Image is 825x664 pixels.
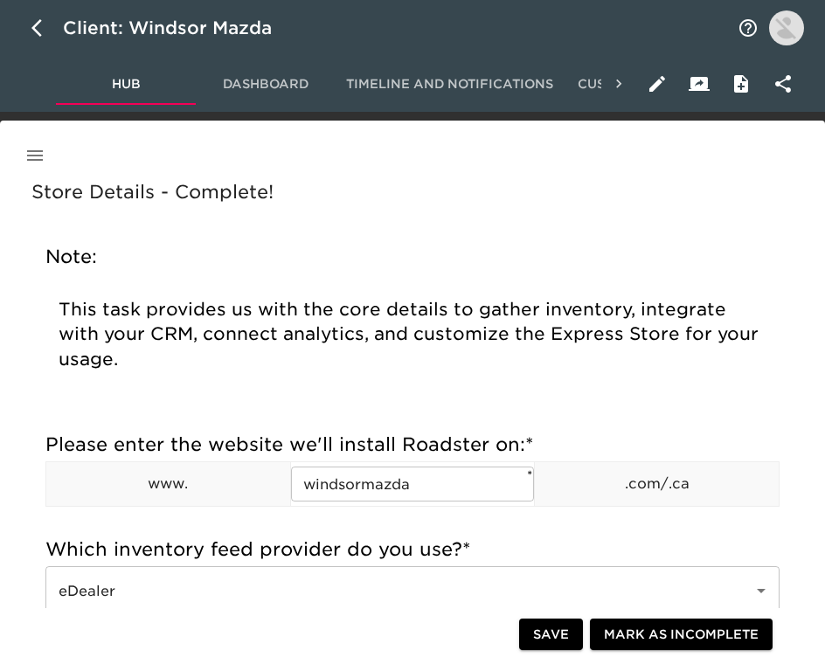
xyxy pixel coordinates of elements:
[604,624,759,646] span: Mark as Incomplete
[720,63,762,105] button: Internal Notes and Comments
[45,432,780,457] h5: Please enter the website we'll install Roadster on:
[535,474,779,495] p: .com/.ca
[66,73,185,95] span: Hub
[574,73,693,95] span: Customization
[346,73,553,95] span: Timeline and Notifications
[519,619,583,651] button: Save
[45,245,780,269] h5: Note:
[727,7,769,49] button: notifications
[59,299,764,370] span: This task provides us with the core details to gather inventory, integrate with your CRM, connect...
[636,63,678,105] button: Edit Hub
[678,63,720,105] button: Client View
[533,624,569,646] span: Save
[63,14,296,42] div: Client: Windsor Mazda
[590,619,773,651] button: Mark as Incomplete
[749,578,773,603] button: Open
[769,10,804,45] img: Profile
[206,73,325,95] span: Dashboard
[45,537,780,562] h5: Which inventory feed provider do you use?
[46,474,290,495] p: www.
[31,180,794,204] h5: Store Details - Complete!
